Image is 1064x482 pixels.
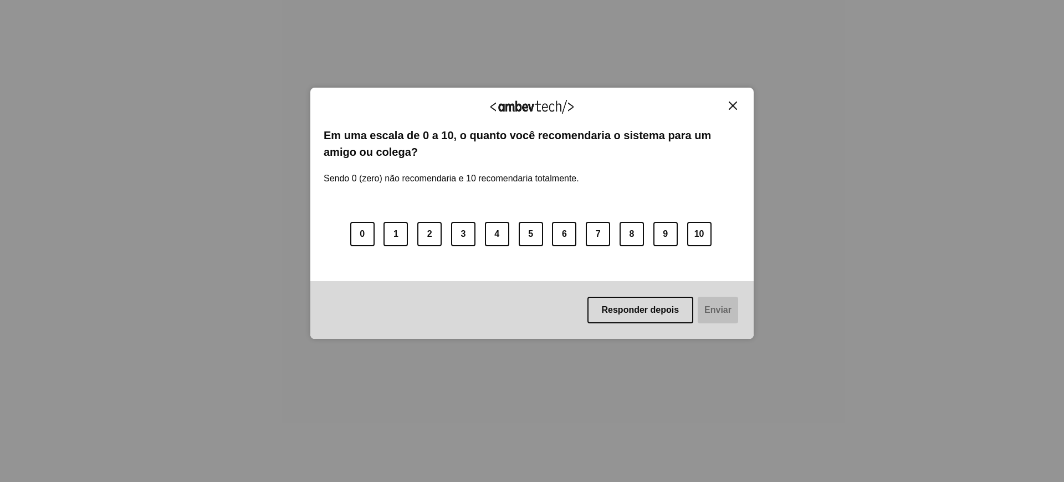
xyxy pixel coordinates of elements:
button: 8 [620,222,644,246]
button: 7 [586,222,610,246]
label: Sendo 0 (zero) não recomendaria e 10 recomendaria totalmente. [324,160,579,184]
label: Em uma escala de 0 a 10, o quanto você recomendaria o sistema para um amigo ou colega? [324,127,740,161]
button: 9 [653,222,678,246]
button: 3 [451,222,475,246]
button: 2 [417,222,442,246]
button: Responder depois [587,297,694,323]
button: Close [725,101,740,110]
button: 1 [383,222,408,246]
button: 10 [687,222,712,246]
button: 0 [350,222,375,246]
button: 6 [552,222,576,246]
button: 4 [485,222,509,246]
img: Close [729,102,737,110]
button: 5 [519,222,543,246]
img: Logo Ambevtech [490,100,574,114]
